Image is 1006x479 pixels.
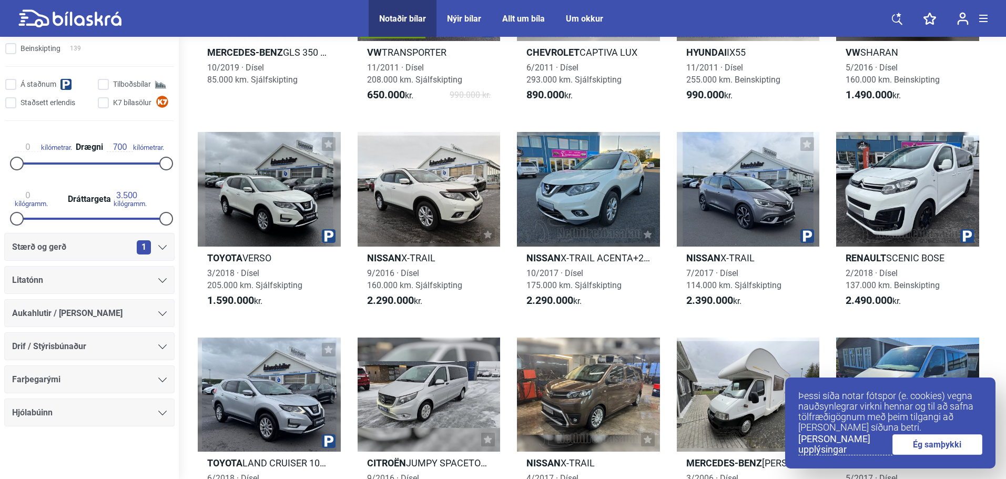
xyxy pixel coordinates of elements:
[198,132,341,316] a: ToyotaVERSO3/2018 · Dísel205.000 km. Sjálfskipting1.590.000kr.
[846,294,892,307] font: 2.490.000
[762,457,834,468] font: [PERSON_NAME]
[207,280,302,290] font: 205.000 km. Sjálfskipting
[367,294,414,307] font: 2.290.000
[502,14,545,24] a: Allt um bíla
[242,252,271,263] font: VERSO
[207,294,254,307] font: 1.590.000
[686,268,738,278] font: 7/2017 · Dísel
[846,268,898,278] font: 2/2018 · Dísel
[800,229,814,243] img: parking.png
[322,229,336,243] img: parking.png
[526,268,583,278] font: 10/2017 · Dísel
[401,252,435,263] font: X-TRAIL
[207,252,242,263] font: Toyota
[798,433,870,455] font: [PERSON_NAME] upplýsingar
[12,275,43,285] font: Litatónn
[12,407,53,417] font: Hjólabúinn
[367,47,382,58] font: VW
[846,75,940,85] font: 160.000 km. Beinskipting
[207,47,283,58] font: Mercedes-Benz
[406,457,504,468] font: JUMPY SPACETOURER
[367,280,462,290] font: 160.000 km. Sjálfskipting
[798,434,892,455] a: [PERSON_NAME] upplýsingar
[573,296,582,306] font: kr.
[382,47,446,58] font: TRANSPORTER
[450,90,491,100] font: 990.000 kr.
[720,252,755,263] font: X-TRAIL
[957,12,969,25] img: user-login.svg
[517,132,660,316] a: NissanX-TRAIL ACENTA+2 2WD10/2017 · Dísel175.000 km. Sjálfskipting2.290.000kr.
[566,14,603,24] a: Um okkur
[526,75,622,85] font: 293.000 km. Sjálfskipting
[727,47,746,58] font: IX55
[846,88,892,101] font: 1.490.000
[367,63,424,73] font: 11/2011 · Dísel
[892,90,901,100] font: kr.
[367,457,406,468] font: Citroën
[960,229,974,243] img: parking.png
[405,90,413,100] font: kr.
[561,457,595,468] font: X-TRAIL
[686,75,780,85] font: 255.000 km. Beinskipting
[447,14,481,24] a: Nýir bílar
[207,457,242,468] font: Toyota
[207,75,298,85] font: 85.000 km. Sjálfskipting
[15,200,48,208] font: kílógramm.
[677,132,820,316] a: NissanX-TRAIL7/2017 · Dísel114.000 km. Sjálfskipting2.390.000kr.
[913,440,961,450] font: Ég samþykki
[686,47,727,58] font: Hyundai
[242,457,352,468] font: LAND CRUISER 100 VX V8
[526,457,561,468] font: Nissan
[526,280,622,290] font: 175.000 km. Sjálfskipting
[836,132,979,316] a: RenaultSCENIC BOSE2/2018 · Dísel137.000 km. Beinskipting2.490.000kr.
[283,47,363,58] font: GLS 350 D 4MATIC
[526,63,578,73] font: 6/2011 · Dísel
[798,390,973,433] font: Þessi síða notar fótspor (e. cookies) vegna nauðsynlegrar virkni hennar og til að safna tölfræðig...
[686,457,762,468] font: Mercedes-Benz
[68,194,111,204] font: Dráttargeta
[207,268,259,278] font: 3/2018 · Dísel
[379,14,426,24] a: Notaðir bílar
[414,296,422,306] font: kr.
[12,374,60,384] font: Farþegarými
[114,200,147,208] font: kílógramm.
[564,90,573,100] font: kr.
[686,63,743,73] font: 11/2011 · Dísel
[526,252,561,263] font: Nissan
[846,63,898,73] font: 5/2016 · Dísel
[207,63,264,73] font: 10/2019 · Dísel
[846,252,886,263] font: Renault
[733,296,741,306] font: kr.
[254,296,262,306] font: kr.
[367,268,419,278] font: 9/2016 · Dísel
[561,252,666,263] font: X-TRAIL ACENTA+2 2WD
[886,252,944,263] font: SCENIC BOSE
[76,142,103,152] font: Drægni
[892,296,901,306] font: kr.
[526,294,573,307] font: 2.290.000
[860,47,898,58] font: SHARAN
[12,308,123,318] font: Aukahlutir / [PERSON_NAME]
[686,294,733,307] font: 2.390.000
[358,132,501,316] a: NissanX-TRAIL9/2016 · Dísel160.000 km. Sjálfskipting2.290.000kr.
[580,47,637,58] font: Captiva Lux
[141,242,146,252] font: 1
[12,242,66,252] font: Stærð og gerð
[846,47,860,58] font: VW
[846,280,940,290] font: 137.000 km. Beinskipting
[367,75,462,85] font: 208.000 km. Sjálfskipting
[526,47,580,58] font: Chevrolet
[367,252,401,263] font: Nissan
[526,88,564,101] font: 890.000
[686,280,781,290] font: 114.000 km. Sjálfskipting
[322,434,336,448] img: parking.png
[686,88,724,101] font: 990.000
[892,434,983,455] a: Ég samþykki
[41,144,72,151] font: kílómetrar.
[12,341,86,351] font: Drif / Stýrisbúnaður
[367,88,405,101] font: 650.000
